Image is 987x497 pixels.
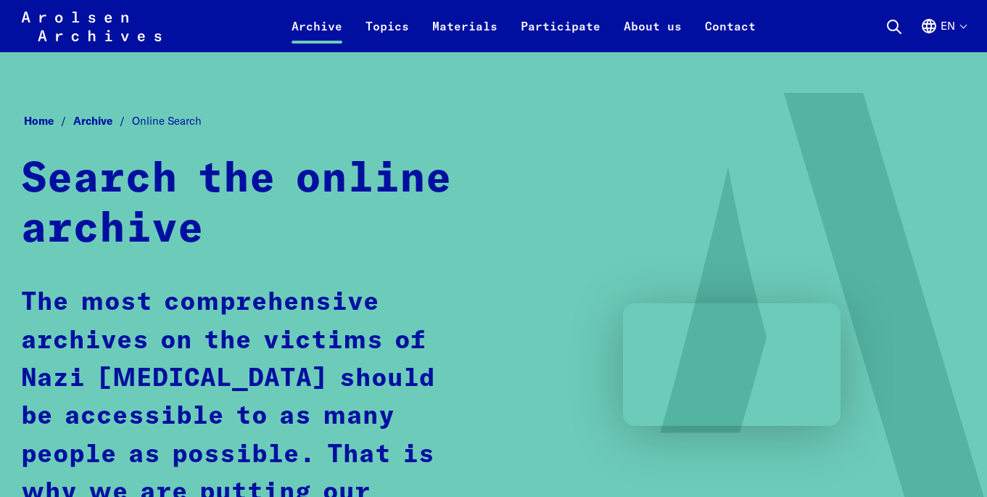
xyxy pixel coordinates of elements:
span: Online Search [132,114,202,128]
a: Archive [280,17,354,52]
a: Contact [693,17,767,52]
a: Participate [509,17,612,52]
strong: Search the online archive [21,158,452,251]
a: Topics [354,17,421,52]
a: About us [612,17,693,52]
a: Materials [421,17,509,52]
a: Home [24,114,73,128]
nav: Primary [280,9,767,44]
a: Archive [73,114,132,128]
nav: Breadcrumb [21,110,967,132]
button: English, language selection [920,17,966,52]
